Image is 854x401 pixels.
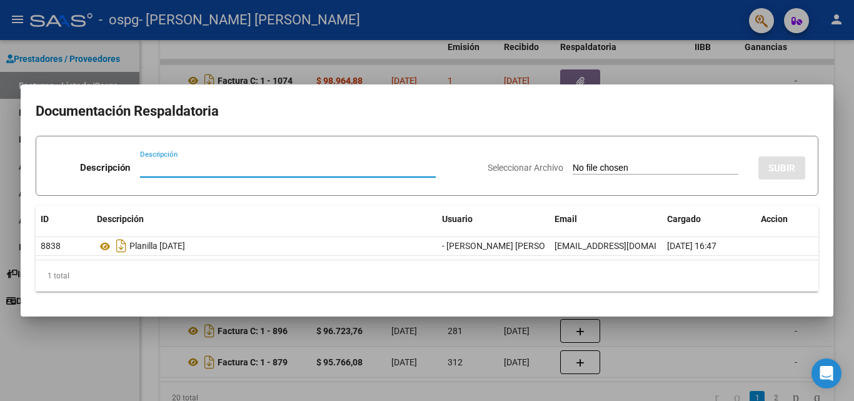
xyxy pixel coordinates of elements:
[555,214,577,224] span: Email
[667,241,716,251] span: [DATE] 16:47
[97,214,144,224] span: Descripción
[761,214,788,224] span: Accion
[488,163,563,173] span: Seleccionar Archivo
[41,241,61,251] span: 8838
[113,236,129,256] i: Descargar documento
[662,206,756,233] datatable-header-cell: Cargado
[758,156,805,180] button: SUBIR
[36,206,92,233] datatable-header-cell: ID
[442,241,582,251] span: - [PERSON_NAME] [PERSON_NAME]
[442,214,473,224] span: Usuario
[92,206,437,233] datatable-header-cell: Descripción
[550,206,662,233] datatable-header-cell: Email
[437,206,550,233] datatable-header-cell: Usuario
[80,161,130,175] p: Descripción
[667,214,701,224] span: Cargado
[756,206,818,233] datatable-header-cell: Accion
[41,214,49,224] span: ID
[768,163,795,174] span: SUBIR
[36,260,818,292] div: 1 total
[36,99,818,123] h2: Documentación Respaldatoria
[811,358,841,388] div: Open Intercom Messenger
[555,241,693,251] span: [EMAIL_ADDRESS][DOMAIN_NAME]
[97,236,432,256] div: Planilla [DATE]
